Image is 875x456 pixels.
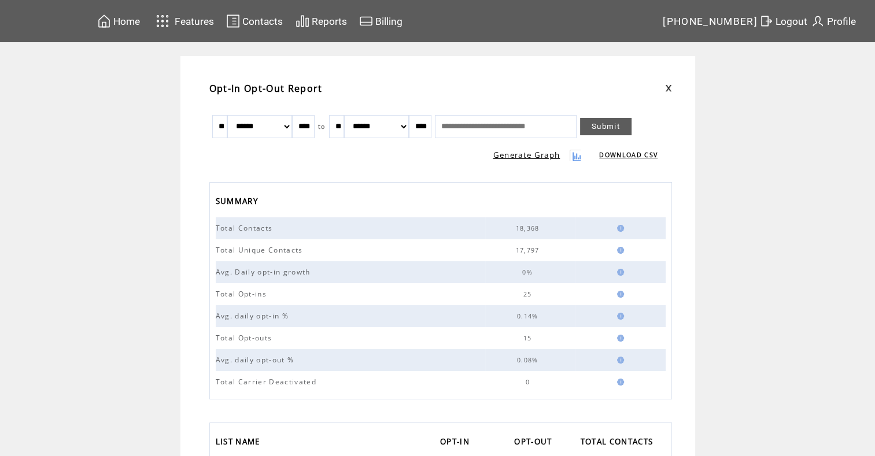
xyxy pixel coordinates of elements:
[226,14,240,28] img: contacts.svg
[614,247,624,254] img: help.gif
[599,151,658,159] a: DOWNLOAD CSV
[216,377,319,387] span: Total Carrier Deactivated
[95,12,142,30] a: Home
[493,150,560,160] a: Generate Graph
[516,224,542,232] span: 18,368
[318,123,326,131] span: to
[294,12,349,30] a: Reports
[375,16,403,27] span: Billing
[776,16,807,27] span: Logout
[113,16,140,27] span: Home
[216,245,306,255] span: Total Unique Contacts
[209,82,323,95] span: Opt-In Opt-Out Report
[216,433,263,453] span: LIST NAME
[663,16,758,27] span: [PHONE_NUMBER]
[216,355,297,365] span: Avg. daily opt-out %
[581,433,656,453] span: TOTAL CONTACTS
[440,433,472,453] span: OPT-IN
[357,12,404,30] a: Billing
[224,12,285,30] a: Contacts
[359,14,373,28] img: creidtcard.svg
[614,379,624,385] img: help.gif
[440,433,475,453] a: OPT-IN
[514,433,558,453] a: OPT-OUT
[614,313,624,320] img: help.gif
[614,357,624,364] img: help.gif
[312,16,347,27] span: Reports
[580,118,632,135] a: Submit
[516,246,542,254] span: 17,797
[614,269,624,276] img: help.gif
[216,433,266,453] a: LIST NAME
[517,312,541,320] span: 0.14%
[614,291,624,298] img: help.gif
[216,193,261,212] span: SUMMARY
[614,335,624,342] img: help.gif
[216,223,276,233] span: Total Contacts
[514,433,555,453] span: OPT-OUT
[216,333,275,343] span: Total Opt-outs
[758,12,809,30] a: Logout
[216,289,269,299] span: Total Opt-ins
[581,433,659,453] a: TOTAL CONTACTS
[827,16,856,27] span: Profile
[175,16,214,27] span: Features
[811,14,825,28] img: profile.svg
[614,225,624,232] img: help.gif
[809,12,858,30] a: Profile
[296,14,309,28] img: chart.svg
[525,378,532,386] span: 0
[151,10,216,32] a: Features
[523,290,535,298] span: 25
[216,267,313,277] span: Avg. Daily opt-in growth
[97,14,111,28] img: home.svg
[523,334,535,342] span: 15
[216,311,291,321] span: Avg. daily opt-in %
[242,16,283,27] span: Contacts
[517,356,541,364] span: 0.08%
[759,14,773,28] img: exit.svg
[153,12,173,31] img: features.svg
[522,268,536,276] span: 0%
